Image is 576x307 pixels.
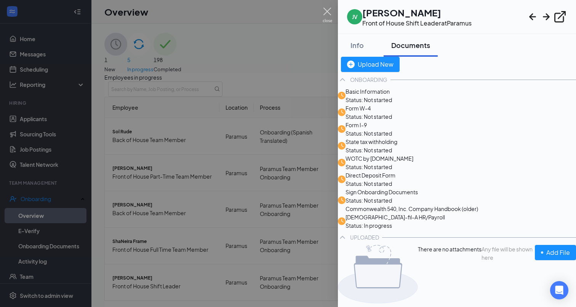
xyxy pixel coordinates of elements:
[346,171,395,179] span: Direct Deposit Form
[346,154,413,163] span: WOTC by [DOMAIN_NAME]
[539,10,553,24] svg: ArrowRight
[346,179,395,188] span: Status: Not started
[482,245,535,304] span: Any file will be shown here
[346,205,478,213] span: Commonwealth 540, Inc. Company Handbook (older)
[350,76,387,83] div: ONBOARDING
[362,6,472,19] h1: [PERSON_NAME]
[346,87,392,96] span: Basic Information
[341,57,400,72] button: Upload New
[338,75,347,84] svg: ChevronUp
[391,40,430,50] div: Documents
[346,188,478,196] span: Sign Onboarding Documents
[541,248,570,257] div: Add File
[346,196,478,205] span: Status: Not started
[553,10,567,24] svg: ExternalLink
[346,138,397,146] span: State tax withholding
[550,281,568,299] div: Open Intercom Messenger
[346,121,392,129] span: Form I-9
[346,112,392,121] span: Status: Not started
[362,19,472,27] div: Front of House Shift Leader at Paramus
[526,10,539,24] svg: ArrowLeftNew
[418,245,482,253] span: There are no attachments
[350,233,379,241] div: UPLOADED
[352,13,358,21] div: JV
[346,221,445,230] span: Status: In progress
[346,104,392,112] span: Form W-4
[346,40,368,50] div: Info
[347,59,394,69] div: Upload New
[346,96,392,104] span: Status: Not started
[535,245,576,260] button: Add File
[338,233,347,242] svg: ChevronUp
[346,163,413,171] span: Status: Not started
[346,129,392,138] span: Status: Not started
[346,213,445,221] span: [DEMOGRAPHIC_DATA]-fil-A HR/Payroll
[346,146,397,154] span: Status: Not started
